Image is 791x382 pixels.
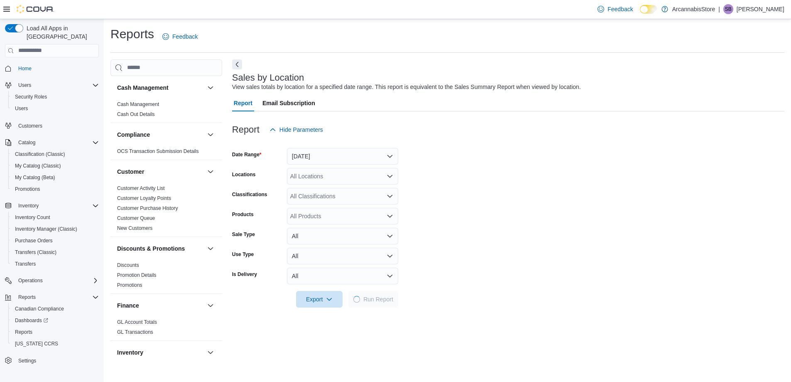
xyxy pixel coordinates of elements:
[15,120,99,131] span: Customers
[117,272,157,278] a: Promotion Details
[262,95,315,111] span: Email Subscription
[232,231,255,238] label: Sale Type
[15,276,46,286] button: Operations
[15,174,55,181] span: My Catalog (Beta)
[232,151,262,158] label: Date Range
[206,347,216,357] button: Inventory
[232,191,267,198] label: Classifications
[117,329,153,335] a: GL Transactions
[2,291,102,303] button: Reports
[15,80,34,90] button: Users
[15,237,53,244] span: Purchase Orders
[232,73,304,83] h3: Sales by Location
[12,236,99,246] span: Purchase Orders
[117,282,142,288] span: Promotions
[117,329,153,335] span: GL Transactions
[117,215,155,222] span: Customer Queue
[15,63,99,74] span: Home
[206,244,216,254] button: Discounts & Promotions
[117,244,204,253] button: Discounts & Promotions
[737,4,784,14] p: [PERSON_NAME]
[110,260,222,293] div: Discounts & Promotions
[15,356,39,366] a: Settings
[2,275,102,286] button: Operations
[18,139,35,146] span: Catalog
[110,146,222,160] div: Compliance
[2,200,102,212] button: Inventory
[110,317,222,340] div: Finance
[594,1,636,17] a: Feedback
[348,291,398,308] button: LoadingRun Report
[12,184,99,194] span: Promotions
[117,84,169,92] h3: Cash Management
[8,160,102,172] button: My Catalog (Classic)
[8,303,102,315] button: Canadian Compliance
[15,292,99,302] span: Reports
[117,205,178,211] a: Customer Purchase History
[117,195,171,201] a: Customer Loyalty Points
[117,101,159,107] a: Cash Management
[387,193,393,200] button: Open list of options
[725,4,732,14] span: SB
[117,282,142,288] a: Promotions
[15,64,35,74] a: Home
[15,201,99,211] span: Inventory
[8,315,102,326] a: Dashboards
[18,277,43,284] span: Operations
[12,92,50,102] a: Security Roles
[8,338,102,350] button: [US_STATE] CCRS
[117,225,152,231] a: New Customers
[8,91,102,103] button: Security Roles
[8,212,102,223] button: Inventory Count
[12,304,67,314] a: Canadian Compliance
[15,226,77,232] span: Inventory Manager (Classic)
[279,126,323,134] span: Hide Parameters
[8,326,102,338] button: Reports
[110,26,154,42] h1: Reports
[12,184,44,194] a: Promotions
[12,315,51,325] a: Dashboards
[8,183,102,195] button: Promotions
[12,104,99,113] span: Users
[18,82,31,89] span: Users
[206,130,216,140] button: Compliance
[2,79,102,91] button: Users
[287,228,398,244] button: All
[8,103,102,114] button: Users
[206,301,216,311] button: Finance
[287,148,398,165] button: [DATE]
[12,247,99,257] span: Transfers (Classic)
[12,212,54,222] a: Inventory Count
[117,185,165,191] a: Customer Activity List
[12,161,99,171] span: My Catalog (Classic)
[110,99,222,123] div: Cash Management
[12,327,99,337] span: Reports
[232,211,254,218] label: Products
[110,183,222,237] div: Customer
[117,111,155,117] a: Cash Out Details
[12,339,99,349] span: Washington CCRS
[206,83,216,93] button: Cash Management
[12,161,64,171] a: My Catalog (Classic)
[117,244,185,253] h3: Discounts & Promotions
[2,119,102,131] button: Customers
[15,317,48,324] span: Dashboards
[12,224,81,234] a: Inventory Manager (Classic)
[232,59,242,69] button: Next
[607,5,633,13] span: Feedback
[117,131,150,139] h3: Compliance
[117,319,157,325] span: GL Account Totals
[12,104,31,113] a: Users
[12,236,56,246] a: Purchase Orders
[159,28,201,45] a: Feedback
[12,149,99,159] span: Classification (Classic)
[232,271,257,278] label: Is Delivery
[12,224,99,234] span: Inventory Manager (Classic)
[15,214,50,221] span: Inventory Count
[672,4,715,14] p: ArcannabisStore
[18,65,32,72] span: Home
